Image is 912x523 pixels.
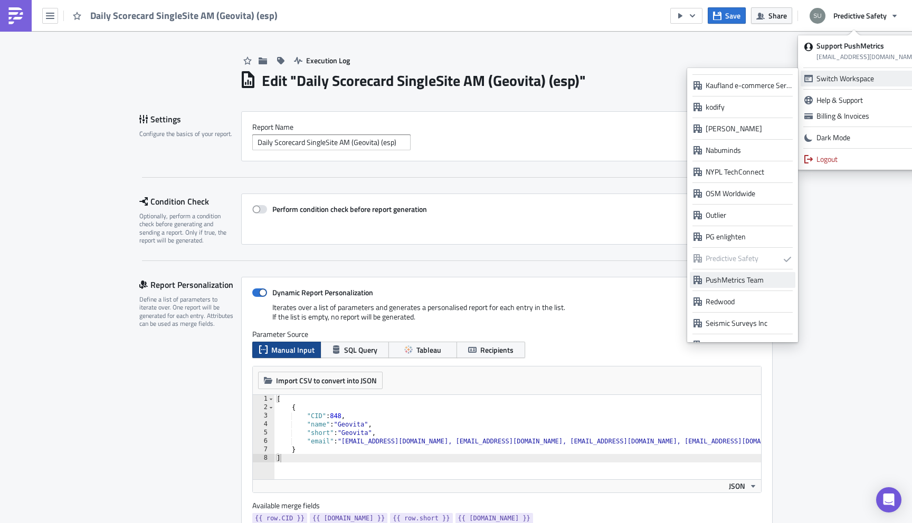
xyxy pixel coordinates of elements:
div: Optionally, perform a condition check before generating and sending a report. Only if true, the r... [139,212,234,245]
div: OSM Worldwide [706,188,792,199]
div: Report Personalization [139,277,241,293]
strong: Dynamic Report Personalization [272,287,373,298]
div: Kaufland e-commerce Services GmbH & Co. KG [706,80,792,91]
div: Outlier [706,210,792,220]
strong: Support PushMetrics [816,40,884,51]
button: Tableau [388,342,457,358]
span: Execution Log [306,55,350,66]
div: 7 [253,445,274,454]
img: Avatar [809,7,826,25]
div: Open Intercom Messenger [876,487,901,512]
h1: Edit " Daily Scorecard SingleSite AM (Geovita) (esp) " [262,71,586,90]
button: JSON [725,480,761,492]
span: Predictive Safety [833,10,887,21]
div: Define a list of parameters to iterate over. One report will be generated for each entry. Attribu... [139,295,234,328]
div: [PERSON_NAME] [706,123,792,134]
div: 4 [253,420,274,429]
span: JSON [729,480,745,491]
button: Manual Input [252,342,321,358]
div: Help & Support [816,95,906,105]
span: Save [725,10,740,21]
span: Manual Input [271,344,315,355]
div: 6 [253,437,274,445]
label: Parameter Source [252,330,762,339]
button: Execution Log [289,52,355,69]
span: Tableau [416,344,441,355]
div: Nabuminds [706,145,792,156]
div: Condition Check [139,193,241,209]
button: Predictive Safety [803,4,904,27]
div: Specto Technology [706,340,792,350]
div: PG enlighten [706,231,792,242]
div: 2 [253,403,274,412]
button: Share [751,7,792,24]
label: Available merge fields [252,501,331,510]
img: tableau_1 [4,4,45,13]
div: Switch Workspace [816,73,906,84]
div: 3 [253,412,274,420]
div: Iterates over a list of parameters and generates a personalised report for each entry in the list... [252,303,762,330]
div: Settings [139,111,241,127]
div: 8 [253,454,274,462]
button: Import CSV to convert into JSON [258,372,383,389]
span: Import CSV to convert into JSON [276,375,377,386]
body: Rich Text Area. Press ALT-0 for help. [4,4,504,13]
button: Recipients [457,342,525,358]
div: Predictive Safety [706,253,780,264]
div: 5 [253,429,274,437]
span: SQL Query [344,344,377,355]
button: SQL Query [320,342,389,358]
div: Redwood [706,296,792,307]
label: Report Nam﻿e [252,122,762,132]
div: 1 [253,395,274,403]
span: Share [768,10,787,21]
div: PushMetrics Team [706,275,792,285]
div: NYPL TechConnect [706,167,792,177]
span: Recipients [480,344,514,355]
div: kodify [706,102,792,112]
div: Configure the basics of your report. [139,130,234,138]
div: Seismic Surveys Inc [706,318,792,328]
div: IDP [706,59,792,69]
span: Daily Scorecard SingleSite AM (Geovita) (esp) [90,9,279,22]
button: Save [708,7,746,24]
strong: Perform condition check before report generation [272,204,427,215]
img: PushMetrics [7,7,24,24]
